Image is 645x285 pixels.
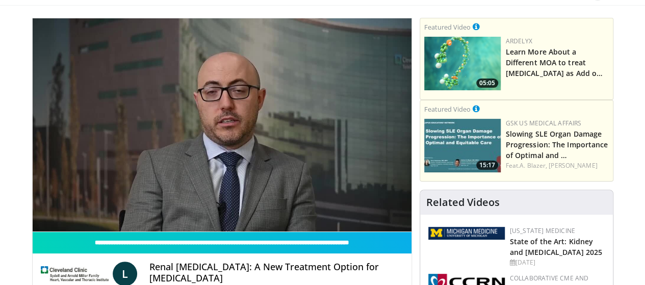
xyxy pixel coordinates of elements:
[424,119,501,172] a: 15:17
[428,227,505,240] img: 5ed80e7a-0811-4ad9-9c3a-04de684f05f4.png.150x105_q85_autocrop_double_scale_upscale_version-0.2.png
[506,129,608,160] a: Slowing SLE Organ Damage Progression: The Importance of Optimal and …
[520,161,547,170] a: A. Blazer,
[549,161,597,170] a: [PERSON_NAME]
[424,37,501,90] a: 05:05
[506,47,603,78] a: Learn More About a Different MOA to treat [MEDICAL_DATA] as Add o…
[510,237,602,257] a: State of the Art: Kidney and [MEDICAL_DATA] 2025
[424,119,501,172] img: dff207f3-9236-4a51-a237-9c7125d9f9ab.png.150x105_q85_crop-smart_upscale.jpg
[426,196,500,209] h4: Related Videos
[506,37,532,45] a: Ardelyx
[424,22,471,32] small: Featured Video
[476,161,498,170] span: 15:17
[506,119,582,127] a: GSK US Medical Affairs
[506,161,609,170] div: Feat.
[33,18,411,232] video-js: Video Player
[510,258,605,267] div: [DATE]
[476,79,498,88] span: 05:05
[424,105,471,114] small: Featured Video
[424,37,501,90] img: e6d17344-fbfb-4f72-bd0b-67fd5f7f5bb5.png.150x105_q85_crop-smart_upscale.png
[510,226,575,235] a: [US_STATE] Medicine
[149,262,403,283] h4: Renal [MEDICAL_DATA]: A New Treatment Option for [MEDICAL_DATA]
